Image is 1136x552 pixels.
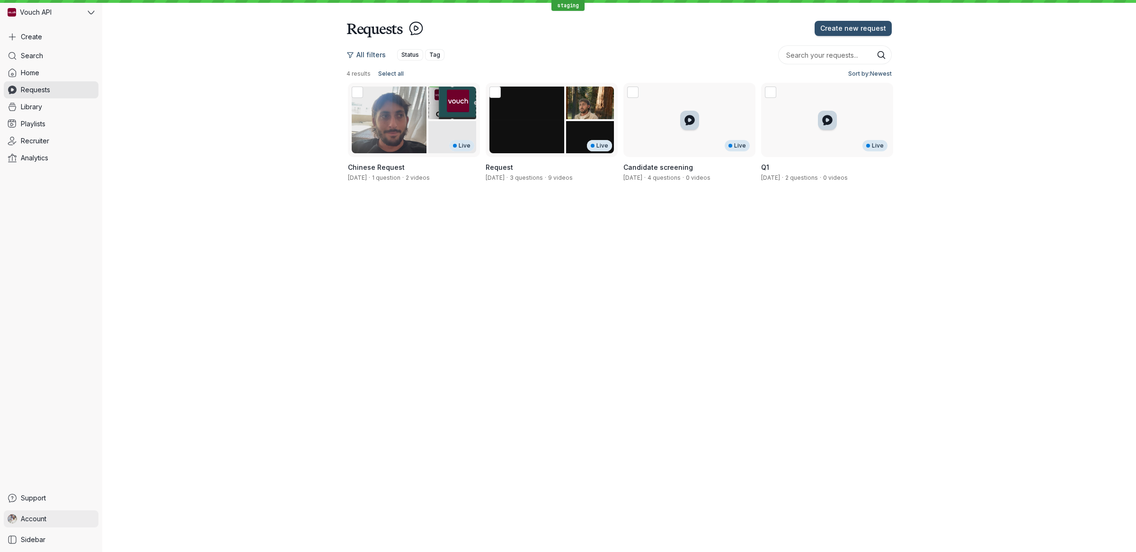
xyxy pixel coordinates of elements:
span: Requests [21,85,50,95]
img: Gary Zurnamer avatar [8,514,17,524]
span: · [642,174,648,182]
input: Search your requests... [778,45,892,64]
span: 0 videos [823,174,848,181]
a: Playlists [4,115,98,132]
div: Vouch API [4,4,86,21]
button: Search [877,50,886,60]
span: Select all [378,69,404,79]
span: Candidate screening [623,163,693,171]
a: Analytics [4,149,98,166]
span: 4 results [346,70,371,78]
span: Q1 [761,163,769,171]
span: 4 questions [648,174,681,181]
span: 1 question [372,174,400,181]
button: Sort by:Newest [844,68,892,79]
span: Create new request [820,24,886,33]
span: · [543,174,548,182]
span: 3 questions [510,174,543,181]
span: 2 videos [406,174,430,181]
span: Create [21,32,42,42]
span: Sidebar [21,535,45,544]
button: Tag [425,49,444,61]
button: Create new request [815,21,892,36]
span: · [400,174,406,182]
span: Created by Daniel Shein [623,174,642,181]
button: Status [397,49,423,61]
span: Support [21,493,46,503]
span: Playlists [21,119,45,129]
button: Vouch API avatarVouch API [4,4,98,21]
span: · [367,174,372,182]
button: Select all [374,68,408,79]
button: Create [4,28,98,45]
span: Created by Daniel Shein [761,174,780,181]
a: Support [4,490,98,507]
span: Account [21,514,46,524]
span: Created by Gary Zurnamer [486,174,505,181]
a: Sidebar [4,531,98,548]
span: Status [401,50,419,60]
span: 2 questions [785,174,818,181]
a: Search [4,47,98,64]
span: · [780,174,785,182]
a: Home [4,64,98,81]
h1: Requests [346,19,403,38]
span: Analytics [21,153,48,163]
span: 9 videos [548,174,573,181]
span: Sort by: Newest [848,69,892,79]
span: Recruiter [21,136,49,146]
span: Chinese Request [348,163,405,171]
span: Library [21,102,42,112]
a: Library [4,98,98,115]
a: Gary Zurnamer avatarAccount [4,510,98,527]
span: · [681,174,686,182]
a: Requests [4,81,98,98]
span: Tag [429,50,440,60]
span: · [505,174,510,182]
img: Vouch API avatar [8,8,16,17]
span: Request [486,163,513,171]
a: Recruiter [4,132,98,149]
span: Search [21,51,43,61]
span: Home [21,68,39,78]
span: Created by Gary Zurnamer [348,174,367,181]
span: 0 videos [686,174,710,181]
span: All filters [356,50,386,60]
button: All filters [346,47,391,62]
span: Vouch API [20,8,52,17]
span: · [818,174,823,182]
